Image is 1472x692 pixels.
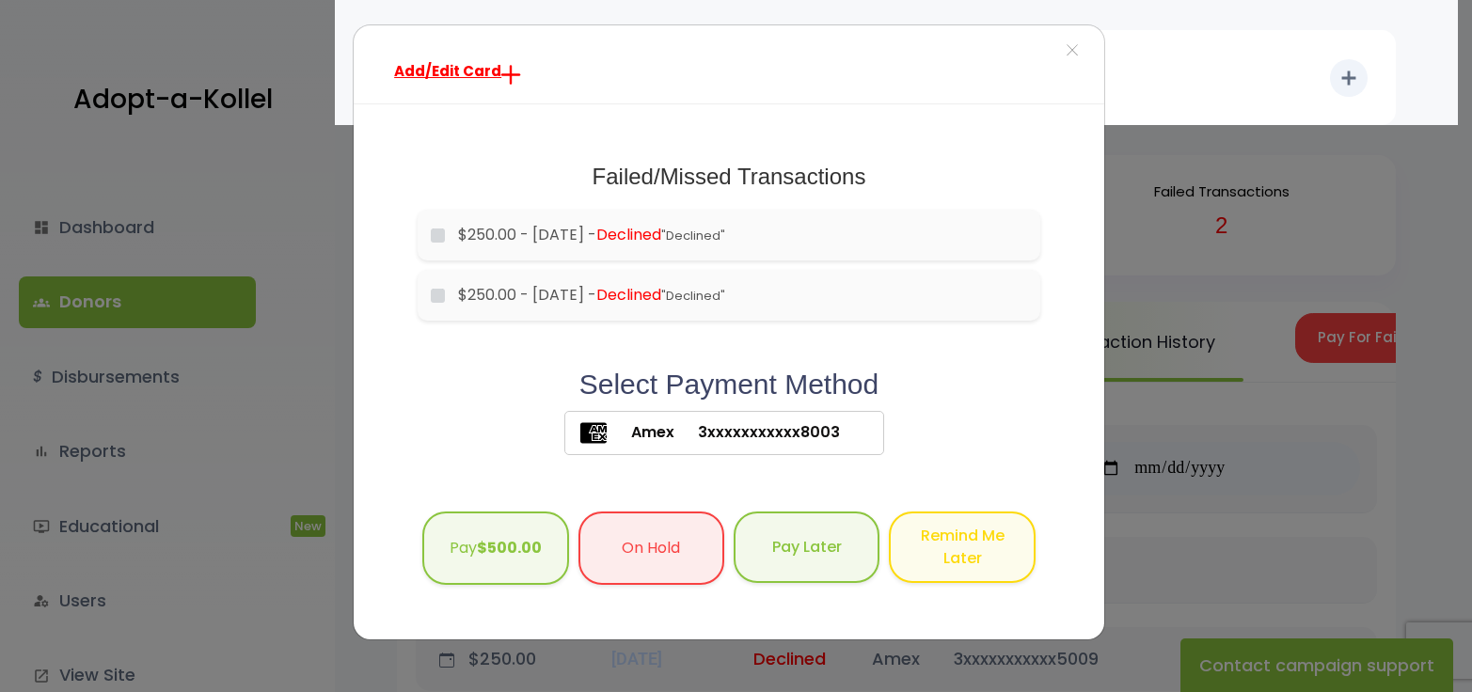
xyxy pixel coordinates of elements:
[477,537,542,558] b: $500.00
[394,61,501,81] span: Add/Edit Card
[1066,31,1079,71] span: ×
[734,511,879,583] button: Pay Later
[380,54,534,89] a: Add/Edit Card
[418,164,1040,191] h1: Failed/Missed Transactions
[889,511,1035,583] button: Remind Me Later
[596,284,661,306] span: Declined
[422,511,568,586] button: Pay$500.00
[458,224,1026,246] label: $250.00 - [DATE] -
[608,421,674,444] span: Amex
[418,368,1040,401] h2: Select Payment Method
[661,287,725,305] span: "Declined"
[1040,25,1104,78] button: ×
[674,421,840,444] span: 3xxxxxxxxxxx8003
[596,224,661,245] span: Declined
[458,284,1026,307] label: $250.00 - [DATE] -
[661,227,725,244] span: "Declined"
[578,511,724,586] button: On Hold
